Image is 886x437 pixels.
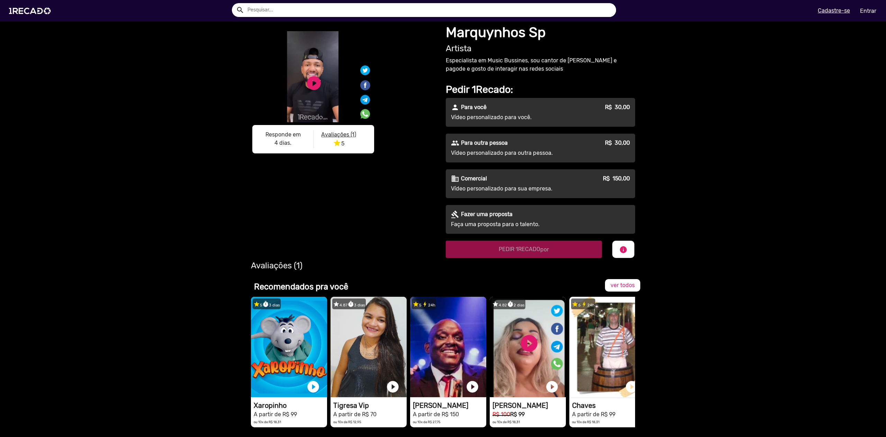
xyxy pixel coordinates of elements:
[306,75,322,91] a: play_circle_filled
[499,246,549,252] span: PEDIR 1RECADO
[572,420,599,424] small: ou 10x de R$ 18,31
[451,210,459,218] mat-icon: gavel
[446,241,602,258] button: PEDIR 1RECADOpor
[510,411,525,418] b: R$ 99
[333,411,377,418] small: A partir de R$ 70
[446,44,635,54] h2: Artista
[360,94,370,100] i: Share on Telegram
[461,210,513,218] p: Fazer uma proposta
[446,24,635,41] h1: Marquynhos Sp
[274,140,291,146] b: 4 dias.
[818,7,850,14] u: Cadastre-se
[413,420,441,424] small: ou 10x de R$ 27,75
[254,420,281,424] small: ou 10x de R$ 18,31
[360,66,370,73] i: Share on Twitter
[360,95,370,105] img: Compartilhe no telegram
[856,5,881,17] a: Entrar
[360,108,370,115] i: Share on WhatsApp
[333,401,407,410] h1: Tigresa Vip
[451,175,459,183] mat-icon: business
[625,380,639,394] a: play_circle_filled
[572,401,645,410] h1: Chaves
[451,149,576,157] p: Vídeo personalizado para outra pessoa.
[446,83,635,96] h2: Pedir 1Recado:
[540,246,549,253] span: por
[611,282,635,288] span: ver todos
[465,380,479,394] a: play_circle_filled
[605,139,630,147] p: R$ 30,00
[451,185,576,193] p: Vídeo personalizado para sua empresa.
[360,80,371,91] img: Compartilhe no facebook
[254,401,327,410] h1: Xaropinho
[461,139,508,147] p: Para outra pessoa
[413,411,459,418] small: A partir de R$ 150
[451,139,459,147] mat-icon: people
[413,401,486,410] h1: [PERSON_NAME]
[572,411,615,418] small: A partir de R$ 99
[252,31,373,122] video: S1RECADO vídeos dedicados para fãs e empresas
[451,220,576,229] p: Faça uma proposta para o talento.
[331,297,407,397] video: 1RECADO vídeos dedicados para fãs e empresas
[251,297,327,397] video: 1RECADO vídeos dedicados para fãs e empresas
[410,297,486,397] video: 1RECADO vídeos dedicados para fãs e empresas
[360,65,370,75] img: Compartilhe no twitter
[545,380,559,394] a: play_circle_filled
[492,420,520,424] small: ou 10x de R$ 18,31
[333,420,361,424] small: ou 10x de R$ 12,95
[306,380,320,394] a: play_circle_filled
[619,246,627,254] mat-icon: info
[254,282,348,292] b: Recomendados pra você
[234,3,246,16] button: Example home icon
[492,401,566,410] h1: [PERSON_NAME]
[251,261,635,271] h2: Avaliações (1)
[386,380,400,394] a: play_circle_filled
[492,411,510,418] small: R$ 100
[451,103,459,112] mat-icon: person
[242,3,616,17] input: Pesquisar...
[461,103,487,112] p: Para você
[451,113,576,122] p: Vídeo personalizado para você.
[236,6,244,14] mat-icon: Example home icon
[333,139,341,147] i: star
[605,103,630,112] p: R$ 30,00
[603,175,630,183] p: R$ 150,00
[321,131,356,138] u: Avaliações (1)
[569,297,645,397] video: 1RECADO vídeos dedicados para fãs e empresas
[333,140,344,147] span: 5
[446,56,635,73] p: Especialista em Music Bussines, sou cantor de [PERSON_NAME] e pagode e gosto de interagir nas red...
[490,297,566,397] video: 1RECADO vídeos dedicados para fãs e empresas
[461,175,487,183] p: Comercial
[258,131,308,139] p: Responde em
[254,411,297,418] small: A partir de R$ 99
[360,109,370,119] img: Compartilhe no whatsapp
[360,79,371,86] i: Share on Facebook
